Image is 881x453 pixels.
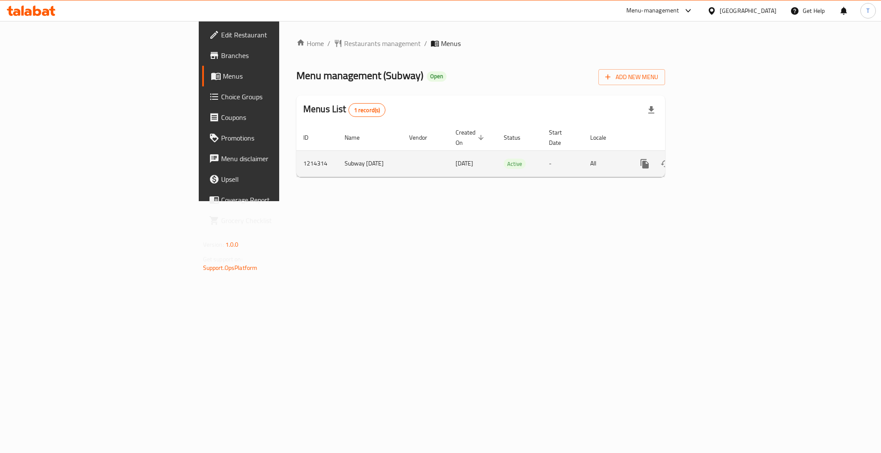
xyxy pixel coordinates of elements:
span: [DATE] [456,158,473,169]
a: Branches [202,45,346,66]
nav: breadcrumb [296,38,665,49]
span: Start Date [549,127,573,148]
a: Support.OpsPlatform [203,262,258,273]
button: Add New Menu [598,69,665,85]
span: Active [504,159,526,169]
table: enhanced table [296,125,724,177]
span: Locale [590,132,617,143]
span: Version: [203,239,224,250]
span: Menus [223,71,339,81]
span: Menus [441,38,461,49]
a: Grocery Checklist [202,210,346,231]
li: / [424,38,427,49]
span: Upsell [221,174,339,184]
span: Choice Groups [221,92,339,102]
a: Menus [202,66,346,86]
span: Status [504,132,532,143]
div: [GEOGRAPHIC_DATA] [720,6,776,15]
span: Menu disclaimer [221,153,339,164]
span: ID [303,132,320,143]
span: Get support on: [203,254,243,265]
span: T [866,6,869,15]
td: All [583,150,628,177]
div: Menu-management [626,6,679,16]
span: 1 record(s) [349,106,385,114]
button: more [635,153,655,174]
span: Menu management ( Subway ) [296,66,423,85]
h2: Menus List [303,103,385,117]
span: Branches [221,50,339,61]
a: Coverage Report [202,190,346,210]
a: Coupons [202,107,346,128]
span: Name [345,132,371,143]
div: Export file [641,100,662,120]
span: Edit Restaurant [221,30,339,40]
td: - [542,150,583,177]
span: 1.0.0 [225,239,239,250]
a: Menu disclaimer [202,148,346,169]
span: Created On [456,127,487,148]
div: Total records count [348,103,386,117]
span: Open [427,73,447,80]
span: Add New Menu [605,72,658,83]
a: Choice Groups [202,86,346,107]
a: Promotions [202,128,346,148]
td: Subway [DATE] [338,150,402,177]
a: Upsell [202,169,346,190]
th: Actions [628,125,724,151]
a: Edit Restaurant [202,24,346,45]
div: Open [427,71,447,82]
span: Grocery Checklist [221,215,339,226]
span: Promotions [221,133,339,143]
span: Restaurants management [344,38,421,49]
span: Coupons [221,112,339,122]
button: Change Status [655,153,676,174]
span: Vendor [409,132,438,143]
a: Restaurants management [334,38,421,49]
span: Coverage Report [221,195,339,205]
